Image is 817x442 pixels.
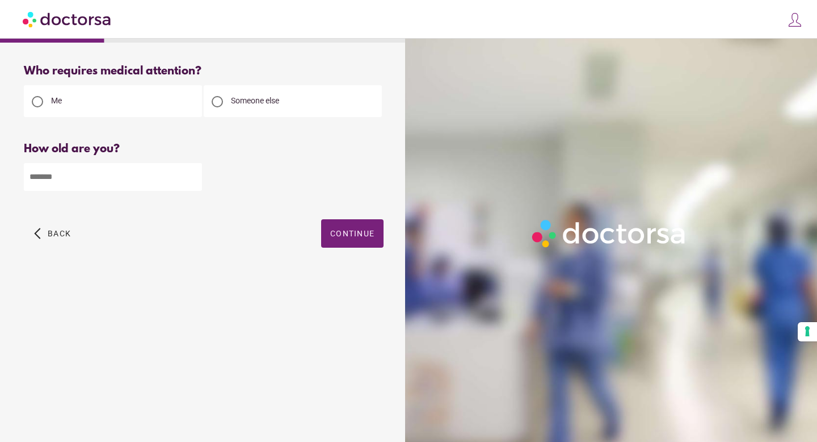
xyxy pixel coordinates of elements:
[51,96,62,105] span: Me
[330,229,374,238] span: Continue
[231,96,279,105] span: Someone else
[528,215,691,252] img: Logo-Doctorsa-trans-White-partial-flat.png
[798,322,817,341] button: Your consent preferences for tracking technologies
[787,12,803,28] img: icons8-customer-100.png
[48,229,71,238] span: Back
[30,219,75,248] button: arrow_back_ios Back
[321,219,384,248] button: Continue
[23,6,112,32] img: Doctorsa.com
[24,65,384,78] div: Who requires medical attention?
[24,143,384,156] div: How old are you?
